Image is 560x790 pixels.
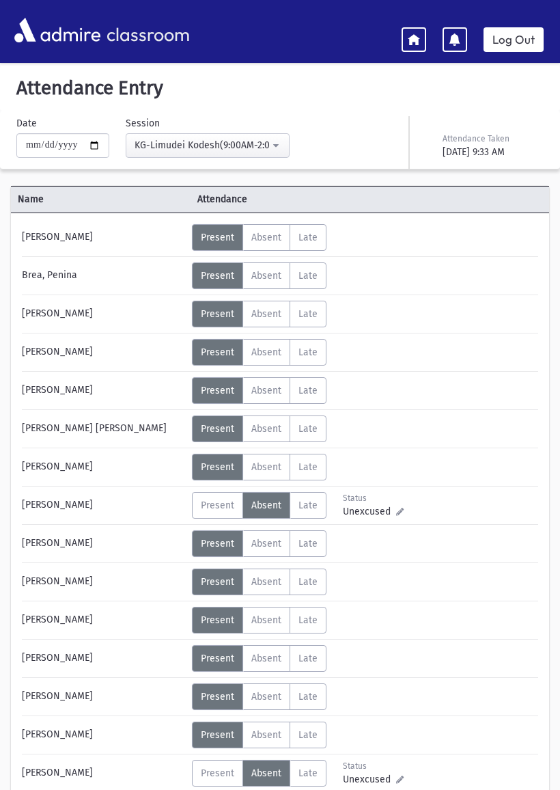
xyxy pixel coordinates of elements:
[251,538,281,549] span: Absent
[126,116,160,131] label: Session
[201,691,234,703] span: Present
[201,500,234,511] span: Present
[443,133,541,145] div: Attendance Taken
[201,232,234,243] span: Present
[298,232,318,243] span: Late
[15,569,192,595] div: [PERSON_NAME]
[11,77,549,100] h5: Attendance Entry
[298,461,318,473] span: Late
[104,12,190,49] span: classroom
[201,729,234,741] span: Present
[343,504,396,519] span: Unexcused
[126,133,290,158] button: KG-Limudei Kodesh(9:00AM-2:00PM)
[15,530,192,557] div: [PERSON_NAME]
[192,722,326,748] div: AttTypes
[15,224,192,251] div: [PERSON_NAME]
[192,416,326,442] div: AttTypes
[15,377,192,404] div: [PERSON_NAME]
[201,308,234,320] span: Present
[192,301,326,327] div: AttTypes
[298,346,318,358] span: Late
[251,653,281,664] span: Absent
[484,27,544,52] a: Log Out
[251,423,281,435] span: Absent
[201,423,234,435] span: Present
[251,614,281,626] span: Absent
[15,683,192,710] div: [PERSON_NAME]
[191,192,505,206] span: Attendance
[298,729,318,741] span: Late
[251,270,281,282] span: Absent
[251,308,281,320] span: Absent
[192,339,326,366] div: AttTypes
[201,576,234,588] span: Present
[192,377,326,404] div: AttTypes
[192,454,326,480] div: AttTypes
[298,385,318,396] span: Late
[192,645,326,672] div: AttTypes
[251,346,281,358] span: Absent
[16,116,37,131] label: Date
[15,416,192,442] div: [PERSON_NAME] [PERSON_NAME]
[251,385,281,396] span: Absent
[298,653,318,664] span: Late
[201,461,234,473] span: Present
[15,339,192,366] div: [PERSON_NAME]
[201,270,234,282] span: Present
[15,607,192,634] div: [PERSON_NAME]
[251,500,281,511] span: Absent
[15,645,192,672] div: [PERSON_NAME]
[251,461,281,473] span: Absent
[201,346,234,358] span: Present
[201,614,234,626] span: Present
[251,232,281,243] span: Absent
[15,262,192,289] div: Brea, Penina
[251,691,281,703] span: Absent
[201,538,234,549] span: Present
[201,385,234,396] span: Present
[343,492,404,504] div: Status
[443,145,541,159] div: [DATE] 9:33 AM
[192,492,326,519] div: AttTypes
[298,423,318,435] span: Late
[201,653,234,664] span: Present
[192,262,326,289] div: AttTypes
[15,492,192,519] div: [PERSON_NAME]
[298,614,318,626] span: Late
[11,192,191,206] span: Name
[192,683,326,710] div: AttTypes
[298,576,318,588] span: Late
[298,500,318,511] span: Late
[298,538,318,549] span: Late
[15,301,192,327] div: [PERSON_NAME]
[192,607,326,634] div: AttTypes
[192,530,326,557] div: AttTypes
[11,14,104,46] img: AdmirePro
[192,569,326,595] div: AttTypes
[135,138,270,152] div: KG-Limudei Kodesh(9:00AM-2:00PM)
[15,722,192,748] div: [PERSON_NAME]
[15,760,192,787] div: [PERSON_NAME]
[298,308,318,320] span: Late
[251,729,281,741] span: Absent
[15,454,192,480] div: [PERSON_NAME]
[192,224,326,251] div: AttTypes
[298,270,318,282] span: Late
[298,691,318,703] span: Late
[251,576,281,588] span: Absent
